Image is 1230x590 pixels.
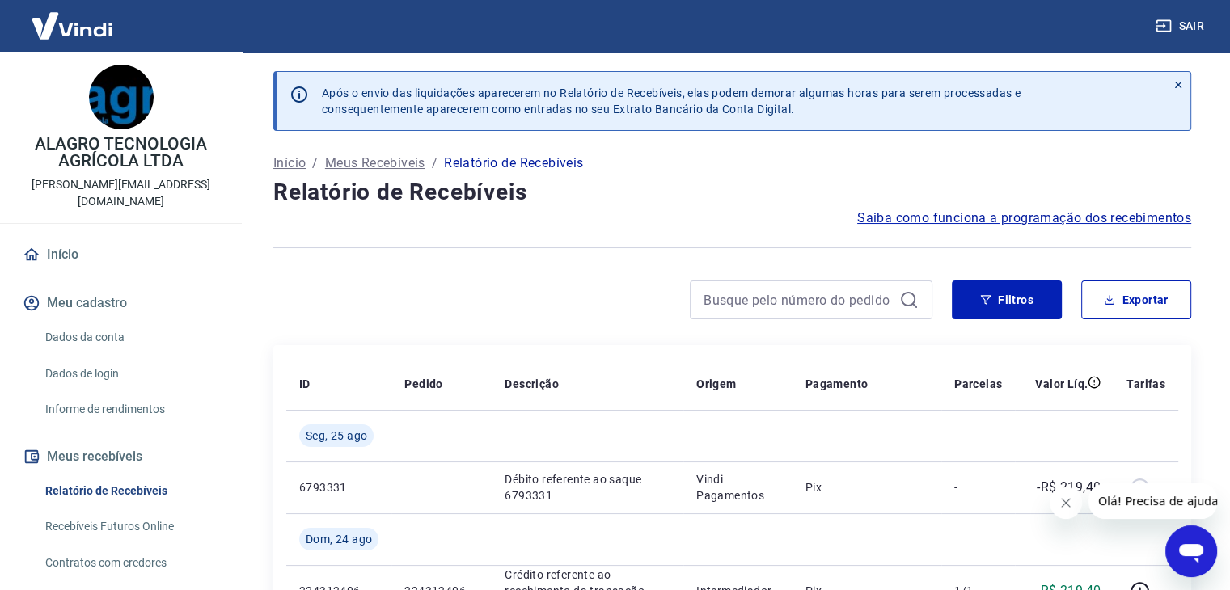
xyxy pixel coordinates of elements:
[273,154,306,173] a: Início
[505,376,559,392] p: Descrição
[89,65,154,129] img: 3190df63-252c-4854-a85d-feebcd73cc0a.jpeg
[39,321,222,354] a: Dados da conta
[1081,280,1191,319] button: Exportar
[1165,525,1217,577] iframe: Botão para abrir a janela de mensagens
[1035,376,1088,392] p: Valor Líq.
[444,154,583,173] p: Relatório de Recebíveis
[299,376,311,392] p: ID
[10,11,136,24] span: Olá! Precisa de ajuda?
[404,376,442,392] p: Pedido
[857,209,1191,228] a: Saiba como funciona a programação dos recebimentos
[1126,376,1165,392] p: Tarifas
[952,280,1062,319] button: Filtros
[696,471,779,504] p: Vindi Pagamentos
[39,357,222,390] a: Dados de login
[1088,483,1217,519] iframe: Mensagem da empresa
[322,85,1021,117] p: Após o envio das liquidações aparecerem no Relatório de Recebíveis, elas podem demorar algumas ho...
[1152,11,1211,41] button: Sair
[39,546,222,579] a: Contratos com credores
[505,471,670,504] p: Débito referente ao saque 6793331
[19,285,222,321] button: Meu cadastro
[696,376,736,392] p: Origem
[954,376,1002,392] p: Parcelas
[306,428,367,444] span: Seg, 25 ago
[273,176,1191,209] h4: Relatório de Recebíveis
[1037,478,1101,497] p: -R$ 219,40
[306,531,372,547] span: Dom, 24 ago
[1050,487,1082,519] iframe: Fechar mensagem
[312,154,318,173] p: /
[19,1,125,50] img: Vindi
[39,393,222,426] a: Informe de rendimentos
[13,176,229,210] p: [PERSON_NAME][EMAIL_ADDRESS][DOMAIN_NAME]
[19,237,222,272] a: Início
[704,288,893,312] input: Busque pelo número do pedido
[39,510,222,543] a: Recebíveis Futuros Online
[39,474,222,508] a: Relatório de Recebíveis
[19,439,222,474] button: Meus recebíveis
[13,136,229,170] p: ALAGRO TECNOLOGIA AGRÍCOLA LTDA
[325,154,425,173] a: Meus Recebíveis
[954,479,1002,495] p: -
[805,376,869,392] p: Pagamento
[432,154,437,173] p: /
[805,479,928,495] p: Pix
[299,479,378,495] p: 6793331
